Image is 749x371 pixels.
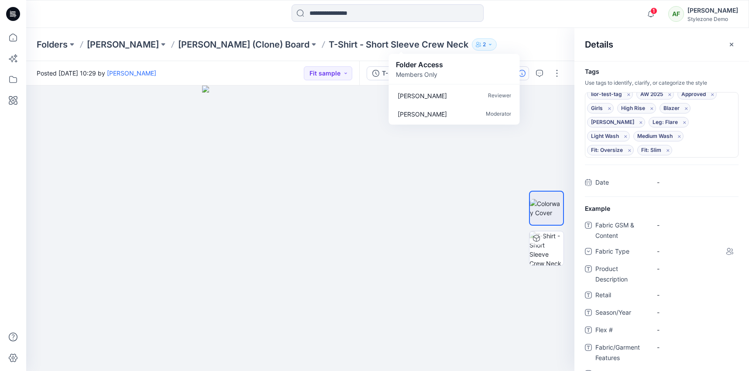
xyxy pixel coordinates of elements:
[657,178,733,187] span: -
[622,133,629,140] svg: Remove tag
[574,68,749,76] h4: Tags
[472,38,497,51] button: 2
[529,231,563,265] img: T-Shirt - Short Sleeve Crew Neck Light Grey
[709,91,716,98] svg: Remove tag
[624,144,635,155] div: Remove tag
[657,264,733,273] span: -
[636,117,646,127] div: Remove tag
[595,342,648,363] span: Fabric/Garment Features
[707,89,718,100] div: Remove tag
[595,264,648,285] span: Product Description
[620,131,631,141] div: Remove tag
[382,69,422,78] div: T-Shirt - Short Sleeve Crew Neck
[657,247,670,256] div: -
[683,105,690,112] svg: Remove tag
[650,7,657,14] span: 1
[87,38,159,51] a: [PERSON_NAME]
[488,91,511,100] p: Reviewer
[606,105,613,112] svg: Remove tag
[663,103,687,113] span: Blazer
[676,133,683,140] svg: Remove tag
[663,144,673,155] div: Remove tag
[640,89,670,100] span: AW 2025
[367,66,428,80] button: T-Shirt - Short Sleeve Crew Neck
[515,66,529,80] button: Details
[664,147,672,154] svg: Remove tag
[657,343,733,352] span: -
[595,177,648,189] span: Date
[664,89,675,100] div: Remove tag
[398,91,447,100] p: Yael Baranga
[591,117,641,127] span: [PERSON_NAME]
[202,86,399,371] img: eyJhbGciOiJIUzI1NiIsImtpZCI6IjAiLCJzbHQiOiJzZXMiLCJ0eXAiOiJKV1QifQ.eyJkYXRhIjp7InR5cGUiOiJzdG9yYW...
[681,103,692,113] div: Remove tag
[657,290,733,299] span: -
[625,91,632,98] svg: Remove tag
[666,91,673,98] svg: Remove tag
[595,307,648,319] span: Season/Year
[591,103,610,113] span: Girls
[483,40,486,49] p: 2
[396,59,443,70] p: Folder Access
[398,109,447,118] p: Anna Fesenko
[585,39,613,50] h2: Details
[329,38,468,51] p: T-Shirt - Short Sleeve Crew Neck
[595,325,648,337] span: Flex #
[391,86,518,105] a: [PERSON_NAME]Reviewer
[637,131,680,141] span: Medium Wash
[681,89,713,100] span: Approved
[591,131,626,141] span: Light Wash
[595,246,648,258] span: Fabric Type
[687,5,738,16] div: [PERSON_NAME]
[648,105,656,112] svg: Remove tag
[641,145,668,155] span: Fit: Slim
[595,220,648,241] span: Fabric GSM & Content
[657,325,733,334] span: -
[595,290,648,302] span: Retail
[486,109,511,118] p: Moderator
[679,117,690,127] div: Remove tag
[604,103,615,113] div: Remove tag
[396,70,443,79] p: Members Only
[591,89,629,100] span: lior-test-tag
[37,69,156,78] span: Posted [DATE] 10:29 by
[591,145,630,155] span: Fit: Oversize
[585,204,610,213] span: Example
[687,16,738,22] div: Stylezone Demo
[107,69,156,77] a: [PERSON_NAME]
[37,38,68,51] a: Folders
[657,220,733,230] span: -
[681,119,688,126] svg: Remove tag
[637,119,645,126] svg: Remove tag
[391,105,518,123] a: [PERSON_NAME]Moderator
[530,199,563,217] img: Colorway Cover
[621,103,652,113] span: High Rise
[646,103,657,113] div: Remove tag
[178,38,309,51] a: [PERSON_NAME] (Clone) Board
[623,89,634,100] div: Remove tag
[668,6,684,22] div: AF
[574,79,749,87] p: Use tags to identify, clarify, or categorize the style
[653,117,685,127] span: Leg: Flare
[657,308,733,317] span: -
[674,131,685,141] div: Remove tag
[626,147,633,154] svg: Remove tag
